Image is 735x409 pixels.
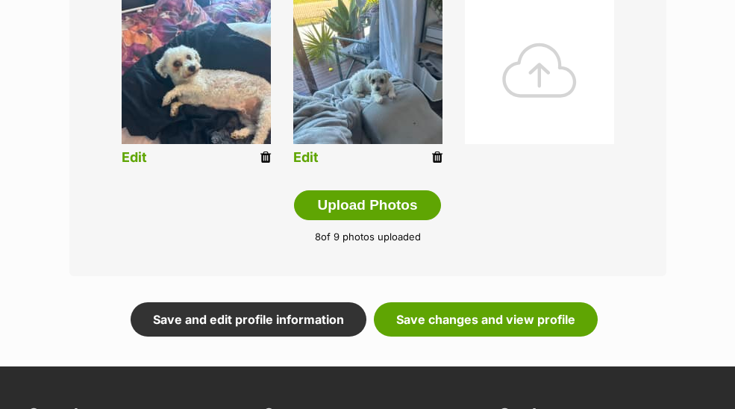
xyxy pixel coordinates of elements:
button: Upload Photos [294,190,440,220]
a: Edit [122,150,147,166]
a: Save changes and view profile [374,302,598,337]
span: 8 [315,231,321,243]
a: Save and edit profile information [131,302,366,337]
p: of 9 photos uploaded [92,230,644,245]
a: Edit [293,150,319,166]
